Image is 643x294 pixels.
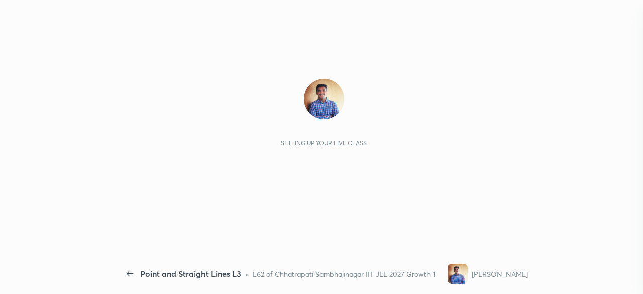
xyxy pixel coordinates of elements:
div: [PERSON_NAME] [472,269,528,279]
div: L62 of Chhatrapati Sambhajinagar IIT JEE 2027 Growth 1 [253,269,435,279]
div: Setting up your live class [281,139,367,147]
div: • [245,269,249,279]
img: 3837170fdf774a0a80afabd66fc0582a.jpg [304,79,344,119]
img: 3837170fdf774a0a80afabd66fc0582a.jpg [448,264,468,284]
div: Point and Straight Lines L3 [140,268,241,280]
